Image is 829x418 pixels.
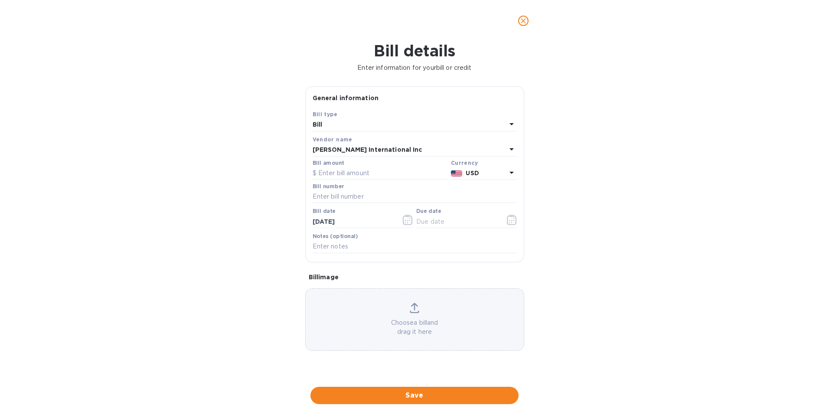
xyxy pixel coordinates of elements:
[313,121,323,128] b: Bill
[306,318,524,336] p: Choose a bill and drag it here
[313,240,517,253] input: Enter notes
[313,190,517,203] input: Enter bill number
[313,146,422,153] b: [PERSON_NAME] International Inc
[7,63,822,72] p: Enter information for your bill or credit
[313,160,344,166] label: Bill amount
[466,170,479,176] b: USD
[313,209,336,214] label: Bill date
[416,215,498,228] input: Due date
[313,136,352,143] b: Vendor name
[513,10,534,31] button: close
[313,95,379,101] b: General information
[313,234,358,239] label: Notes (optional)
[310,387,519,404] button: Save
[309,273,521,281] p: Bill image
[313,184,344,189] label: Bill number
[451,170,463,176] img: USD
[317,390,512,401] span: Save
[416,209,441,214] label: Due date
[313,215,395,228] input: Select date
[313,167,447,180] input: $ Enter bill amount
[313,111,338,118] b: Bill type
[451,160,478,166] b: Currency
[7,42,822,60] h1: Bill details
